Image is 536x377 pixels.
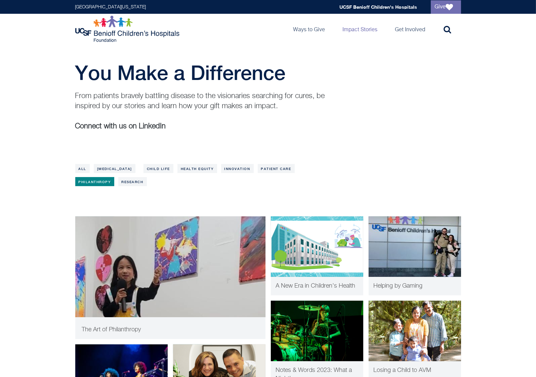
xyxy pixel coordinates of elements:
img: new hospital building [271,216,363,277]
a: [MEDICAL_DATA] [94,164,135,173]
a: Give [431,0,461,14]
a: Innovation [221,164,254,173]
a: Philanthropy [75,177,114,186]
a: UCSF Benioff Children's Hospitals [340,4,417,10]
span: The Art of Philanthropy [82,327,141,333]
img: Losing a child to avm [369,301,461,361]
a: [GEOGRAPHIC_DATA][US_STATE] [75,5,146,9]
a: Philanthropy new hospital building A New Era in Children's Health [271,216,363,295]
a: All [75,164,90,173]
a: Philanthropy Juliette explaining her art The Art of Philanthropy [75,216,265,339]
a: Health Equity [177,164,217,173]
a: Philanthropy Afterlight Image gamer Helping by Gaming [369,216,461,295]
span: You Make a Difference [75,61,286,84]
b: Connect with us on LinkedIn [75,123,166,130]
img: Yoyoka performs at Notes &amp; Words [271,301,363,361]
a: Ways to Give [288,14,331,44]
iframe: LinkedIn Embedded Content [75,131,102,146]
img: Logo for UCSF Benioff Children's Hospitals Foundation [75,15,181,42]
a: Impact Stories [337,14,383,44]
span: Helping by Gaming [374,283,423,289]
a: Child Life [143,164,173,173]
span: A New Era in Children's Health [276,283,356,289]
a: Get Involved [390,14,431,44]
img: AfterlightImage.JPG [369,216,461,277]
a: Research [118,177,147,186]
span: Losing a Child to AVM [374,367,431,373]
img: Juliette explaining her art [75,216,265,337]
a: Patient Care [258,164,295,173]
p: From patients bravely battling disease to the visionaries searching for cures, be inspired by our... [75,91,334,111]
